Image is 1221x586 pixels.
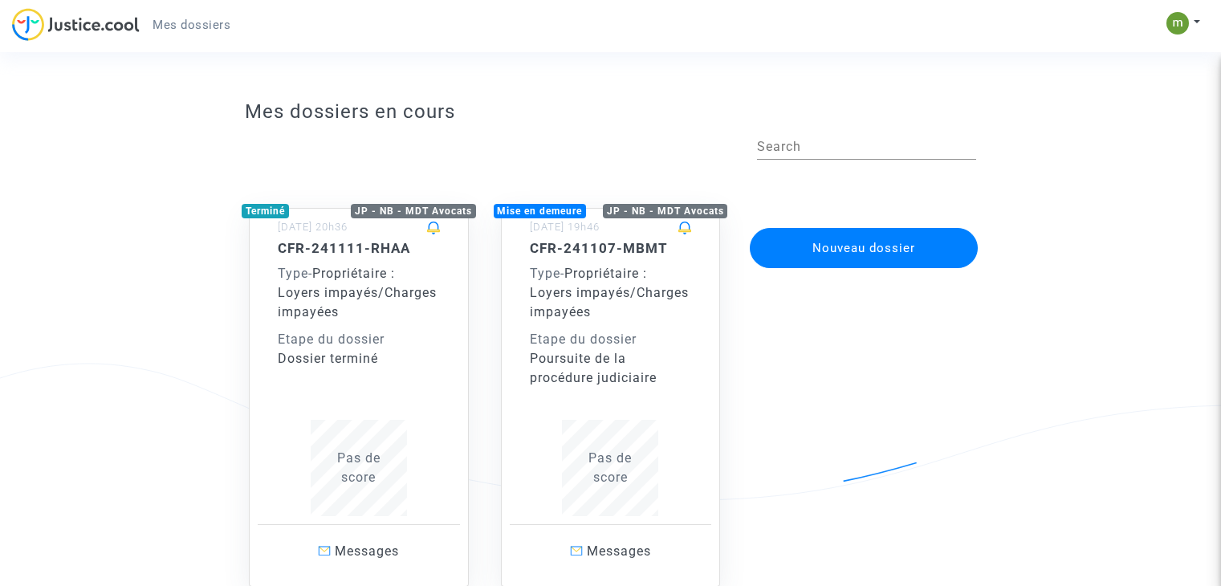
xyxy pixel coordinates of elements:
[530,349,692,388] div: Poursuite de la procédure judiciaire
[278,221,348,233] small: [DATE] 20h36
[335,543,399,559] span: Messages
[278,266,308,281] span: Type
[603,204,728,218] div: JP - NB - MDT Avocats
[337,450,381,485] span: Pas de score
[12,8,140,41] img: jc-logo.svg
[1166,12,1189,35] img: ACg8ocLj5F7idCeWRwJ9lmZWSWHCR0wQTsFQHSmhP_mm-nU9kA40aw=s96-c
[153,18,230,32] span: Mes dossiers
[278,266,312,281] span: -
[140,13,243,37] a: Mes dossiers
[245,100,976,124] h3: Mes dossiers en cours
[530,221,600,233] small: [DATE] 19h46
[530,266,564,281] span: -
[588,450,632,485] span: Pas de score
[278,266,437,319] span: Propriétaire : Loyers impayés/Charges impayées
[530,266,689,319] span: Propriétaire : Loyers impayés/Charges impayées
[748,218,979,233] a: Nouveau dossier
[750,228,978,268] button: Nouveau dossier
[530,240,692,256] h5: CFR-241107-MBMT
[278,240,440,256] h5: CFR-241111-RHAA
[510,524,712,578] a: Messages
[530,266,560,281] span: Type
[587,543,651,559] span: Messages
[351,204,476,218] div: JP - NB - MDT Avocats
[530,330,692,349] div: Etape du dossier
[278,349,440,368] div: Dossier terminé
[278,330,440,349] div: Etape du dossier
[242,204,289,218] div: Terminé
[494,204,587,218] div: Mise en demeure
[258,524,460,578] a: Messages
